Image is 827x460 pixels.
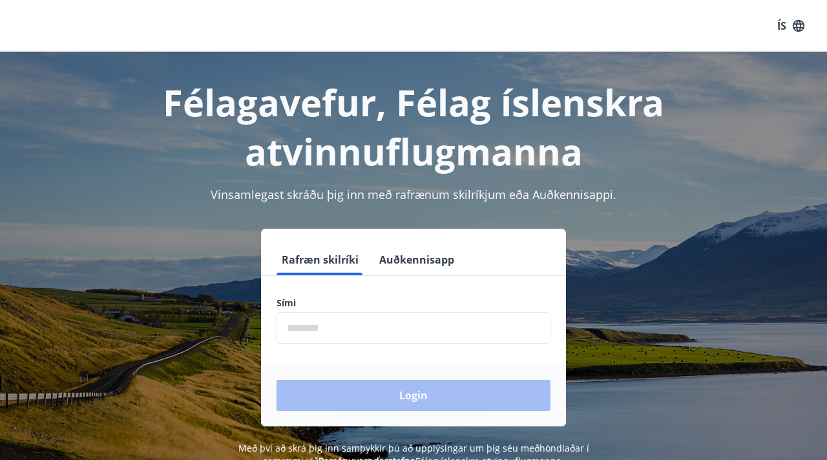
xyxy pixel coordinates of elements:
button: Auðkennisapp [374,244,459,275]
label: Sími [277,297,550,309]
span: Vinsamlegast skráðu þig inn með rafrænum skilríkjum eða Auðkennisappi. [211,187,616,202]
h1: Félagavefur, Félag íslenskra atvinnuflugmanna [16,78,811,176]
button: ÍS [770,14,811,37]
button: Rafræn skilríki [277,244,364,275]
